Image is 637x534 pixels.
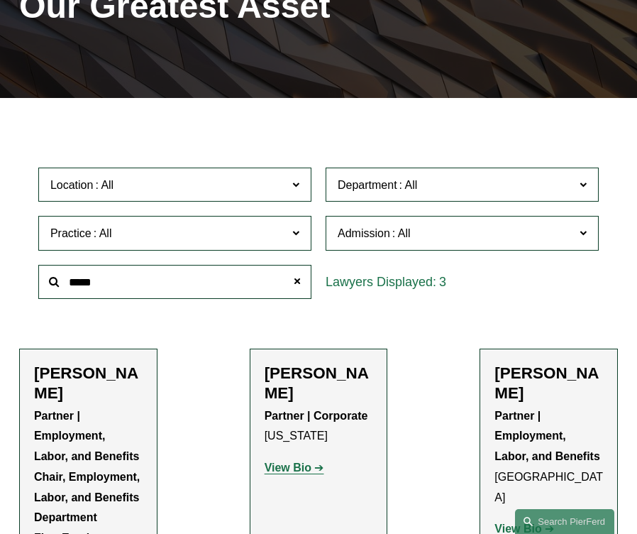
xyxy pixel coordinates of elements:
p: [US_STATE] [265,406,373,447]
span: Location [50,179,94,191]
strong: Partner | Corporate [265,410,368,422]
span: Department [338,179,397,191]
h2: [PERSON_NAME] [494,364,603,402]
span: 3 [439,275,446,289]
strong: Partner | Employment, Labor, and Benefits [494,410,599,463]
h2: [PERSON_NAME] [265,364,373,402]
p: [GEOGRAPHIC_DATA] [494,406,603,508]
a: View Bio [265,462,324,474]
strong: View Bio [265,462,311,474]
span: Admission [338,227,390,239]
a: Search this site [515,509,614,534]
span: Practice [50,227,92,239]
h2: [PERSON_NAME] [34,364,143,402]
